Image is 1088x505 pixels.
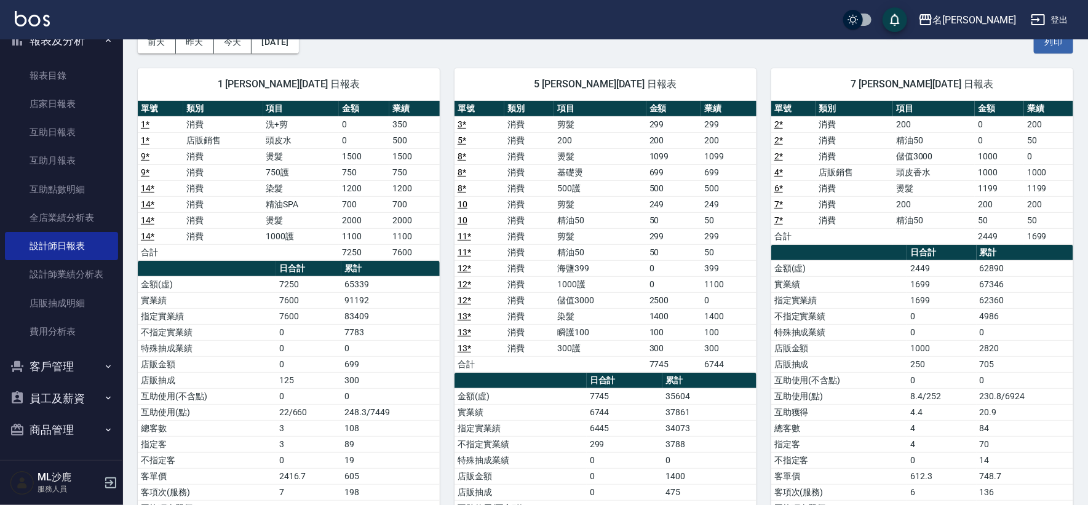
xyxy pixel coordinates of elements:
a: 10 [458,215,467,225]
td: 4 [907,436,976,452]
th: 項目 [263,101,339,117]
td: 互助使用(點) [138,404,276,420]
td: 染髮 [263,180,339,196]
th: 金額 [339,101,389,117]
td: 客單價 [771,468,907,484]
td: 136 [977,484,1073,500]
td: 300 [341,372,440,388]
td: 店販抽成 [138,372,276,388]
td: 500 [646,180,702,196]
td: 燙髮 [263,212,339,228]
button: save [883,7,907,32]
td: 0 [339,132,389,148]
td: 750 [339,164,389,180]
td: 金額(虛) [455,388,587,404]
td: 合計 [771,228,816,244]
td: 300 [701,340,756,356]
td: 指定實業績 [138,308,276,324]
td: 0 [587,452,663,468]
td: 1000 [975,164,1024,180]
td: 消費 [504,164,554,180]
button: 昨天 [176,31,214,54]
td: 2000 [339,212,389,228]
td: 50 [1024,132,1073,148]
td: 83409 [341,308,440,324]
td: 頭皮水 [263,132,339,148]
a: 店家日報表 [5,90,118,118]
div: 名[PERSON_NAME] [933,12,1016,28]
td: 200 [701,132,756,148]
td: 精油50 [893,132,975,148]
td: 實業績 [138,292,276,308]
td: 消費 [816,116,893,132]
td: 1699 [1024,228,1073,244]
td: 消費 [504,148,554,164]
td: 1100 [701,276,756,292]
td: 消費 [504,180,554,196]
td: 0 [276,324,342,340]
td: 消費 [504,292,554,308]
td: 金額(虛) [138,276,276,292]
td: 指定實業績 [771,292,907,308]
td: 20.9 [977,404,1073,420]
td: 精油50 [554,244,646,260]
button: 今天 [214,31,252,54]
td: 500 [389,132,440,148]
td: 1199 [975,180,1024,196]
td: 店販抽成 [455,484,587,500]
td: 7783 [341,324,440,340]
td: 699 [701,164,756,180]
td: 剪髮 [554,196,646,212]
td: 100 [646,324,702,340]
td: 1000 [907,340,976,356]
td: 7 [276,484,342,500]
td: 客項次(服務) [771,484,907,500]
td: 店販抽成 [771,356,907,372]
td: 3 [276,420,342,436]
td: 消費 [816,180,893,196]
td: 2820 [977,340,1073,356]
td: 基礎燙 [554,164,646,180]
td: 指定客 [138,436,276,452]
h5: ML沙鹿 [38,471,100,483]
td: 頭皮香水 [893,164,975,180]
td: 300 [646,340,702,356]
td: 不指定客 [771,452,907,468]
td: 消費 [504,308,554,324]
td: 0 [977,372,1073,388]
td: 0 [587,468,663,484]
td: 消費 [183,212,263,228]
td: 0 [276,356,342,372]
td: 店販金額 [455,468,587,484]
td: 不指定實業績 [138,324,276,340]
td: 消費 [183,164,263,180]
td: 700 [389,196,440,212]
th: 項目 [554,101,646,117]
td: 3788 [662,436,756,452]
th: 日合計 [587,373,663,389]
td: 0 [646,276,702,292]
td: 0 [341,388,440,404]
span: 7 [PERSON_NAME][DATE] 日報表 [786,78,1058,90]
td: 7250 [276,276,342,292]
button: 前天 [138,31,176,54]
td: 剪髮 [554,116,646,132]
td: 洗+剪 [263,116,339,132]
td: 互助獲得 [771,404,907,420]
span: 5 [PERSON_NAME][DATE] 日報表 [469,78,742,90]
td: 合計 [455,356,504,372]
td: 特殊抽成業績 [771,324,907,340]
td: 4 [907,420,976,436]
td: 50 [975,212,1024,228]
td: 250 [907,356,976,372]
a: 設計師日報表 [5,232,118,260]
td: 65339 [341,276,440,292]
td: 0 [907,372,976,388]
td: 500 [701,180,756,196]
td: 6445 [587,420,663,436]
td: 1500 [339,148,389,164]
td: 705 [977,356,1073,372]
a: 互助月報表 [5,146,118,175]
th: 金額 [646,101,702,117]
td: 8.4/252 [907,388,976,404]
